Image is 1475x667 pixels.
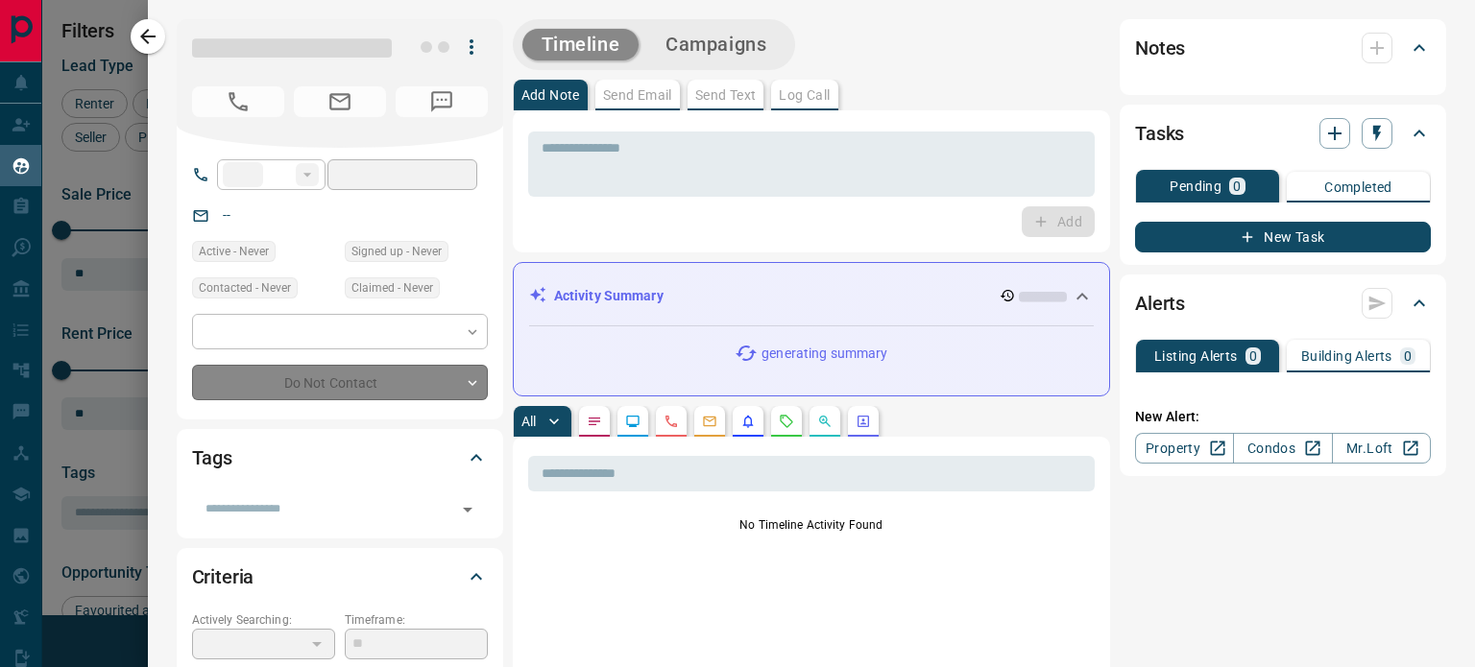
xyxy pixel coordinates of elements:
p: Building Alerts [1301,349,1392,363]
h2: Tasks [1135,118,1184,149]
button: Campaigns [646,29,786,60]
a: Condos [1233,433,1332,464]
svg: Notes [587,414,602,429]
p: 0 [1249,349,1257,363]
p: 0 [1404,349,1412,363]
button: Open [454,496,481,523]
p: New Alert: [1135,407,1431,427]
div: Do Not Contact [192,365,488,400]
div: Tags [192,435,488,481]
p: Activity Summary [554,286,664,306]
p: All [521,415,537,428]
a: -- [223,207,230,223]
p: Pending [1170,179,1221,193]
svg: Agent Actions [856,414,871,429]
span: Claimed - Never [351,278,433,298]
p: Actively Searching: [192,611,335,629]
p: Completed [1324,180,1392,194]
h2: Alerts [1135,288,1185,319]
svg: Listing Alerts [740,414,756,429]
button: Timeline [522,29,640,60]
p: generating summary [762,344,887,364]
svg: Opportunities [817,414,833,429]
a: Property [1135,433,1234,464]
a: Mr.Loft [1332,433,1431,464]
svg: Emails [702,414,717,429]
span: Contacted - Never [199,278,291,298]
h2: Notes [1135,33,1185,63]
h2: Criteria [192,561,254,592]
h2: Tags [192,442,232,473]
p: Add Note [521,88,580,102]
p: 0 [1233,179,1241,193]
p: Timeframe: [345,611,488,629]
span: No Email [294,86,386,117]
div: Notes [1135,25,1431,71]
svg: Lead Browsing Activity [625,414,641,429]
div: Tasks [1135,110,1431,156]
p: No Timeline Activity Found [528,516,1095,534]
span: Signed up - Never [351,242,442,261]
button: New Task [1135,222,1431,252]
span: No Number [192,86,284,117]
div: Criteria [192,554,488,600]
span: Active - Never [199,242,269,261]
p: Listing Alerts [1154,349,1238,363]
svg: Requests [779,414,794,429]
div: Activity Summary [529,278,1094,314]
svg: Calls [664,414,679,429]
div: Alerts [1135,280,1431,326]
span: No Number [396,86,488,117]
